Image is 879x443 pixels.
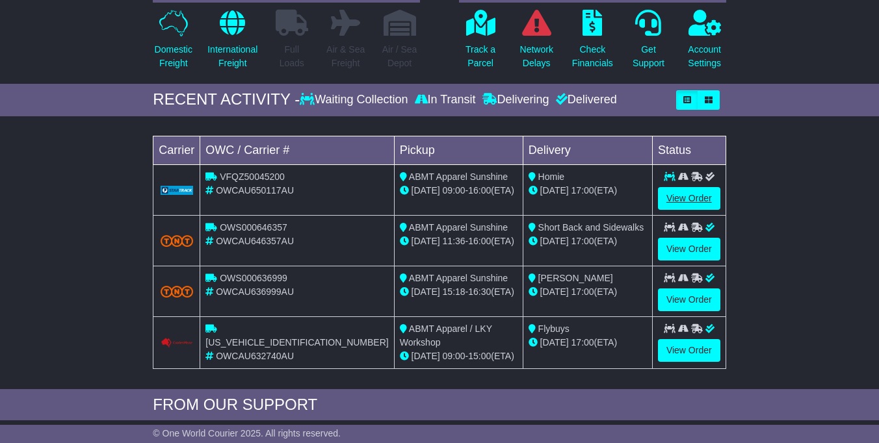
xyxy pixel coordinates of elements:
span: 16:00 [468,236,491,246]
span: VFQZ50045200 [220,171,285,182]
a: View Order [658,187,720,210]
span: Homie [538,171,564,182]
span: [DATE] [412,286,440,297]
div: Delivered [553,93,617,107]
a: CheckFinancials [571,9,614,77]
a: InternationalFreight [207,9,258,77]
div: (ETA) [529,336,647,349]
span: ABMT Apparel Sunshine [409,171,508,182]
div: In Transit [412,93,479,107]
span: [PERSON_NAME] [538,273,613,283]
span: [DATE] [540,286,569,297]
td: OWC / Carrier # [200,136,394,164]
img: Couriers_Please.png [161,338,193,348]
span: 09:00 [443,185,466,196]
div: - (ETA) [400,234,518,248]
td: Status [652,136,726,164]
span: Flybuys [538,323,570,334]
span: 11:36 [443,236,466,246]
a: DomesticFreight [154,9,193,77]
a: AccountSettings [687,9,722,77]
p: Full Loads [276,43,308,70]
a: View Order [658,288,720,311]
div: - (ETA) [400,285,518,299]
span: ABMT Apparel Sunshine [409,222,508,233]
a: View Order [658,339,720,362]
p: Get Support [633,43,664,70]
p: Check Financials [572,43,613,70]
a: Track aParcel [465,9,496,77]
span: 17:00 [571,236,594,246]
div: (ETA) [529,285,647,299]
span: 09:00 [443,351,466,361]
p: Track a Parcel [466,43,495,70]
span: © One World Courier 2025. All rights reserved. [153,428,341,438]
span: OWS000636999 [220,273,287,283]
span: ABMT Apparel / LKY Workshop [400,323,492,348]
span: OWCAU650117AU [216,185,294,196]
p: Account Settings [688,43,721,70]
span: [DATE] [540,337,569,348]
span: [DATE] [412,351,440,361]
div: FROM OUR SUPPORT [153,396,726,414]
span: Short Back and Sidewalks [538,222,644,233]
span: 15:18 [443,286,466,297]
span: OWS000646357 [220,222,287,233]
span: [DATE] [412,185,440,196]
span: 17:00 [571,286,594,297]
div: (ETA) [529,234,647,248]
span: OWCAU646357AU [216,236,294,246]
td: Carrier [153,136,200,164]
img: TNT_Domestic.png [161,235,193,247]
span: [US_VEHICLE_IDENTIFICATION_NUMBER] [205,337,388,348]
span: ABMT Apparel Sunshine [409,273,508,283]
div: - (ETA) [400,184,518,197]
div: - (ETA) [400,349,518,363]
div: Delivering [479,93,553,107]
p: Network Delays [520,43,553,70]
span: OWCAU632740AU [216,351,294,361]
span: 16:30 [468,286,491,297]
div: RECENT ACTIVITY - [153,90,300,109]
div: Waiting Collection [300,93,411,107]
span: [DATE] [540,185,569,196]
span: OWCAU636999AU [216,286,294,297]
img: GetCarrierServiceLogo [161,186,193,194]
span: 17:00 [571,337,594,348]
a: View Order [658,238,720,260]
p: Domestic Freight [155,43,192,70]
a: NetworkDelays [519,9,554,77]
p: Air / Sea Depot [382,43,417,70]
span: 16:00 [468,185,491,196]
a: GetSupport [632,9,665,77]
img: TNT_Domestic.png [161,286,193,297]
span: [DATE] [412,236,440,246]
div: (ETA) [529,184,647,197]
span: 17:00 [571,185,594,196]
td: Delivery [523,136,652,164]
p: International Freight [207,43,257,70]
td: Pickup [394,136,523,164]
span: 15:00 [468,351,491,361]
span: [DATE] [540,236,569,246]
p: Air & Sea Freight [326,43,365,70]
